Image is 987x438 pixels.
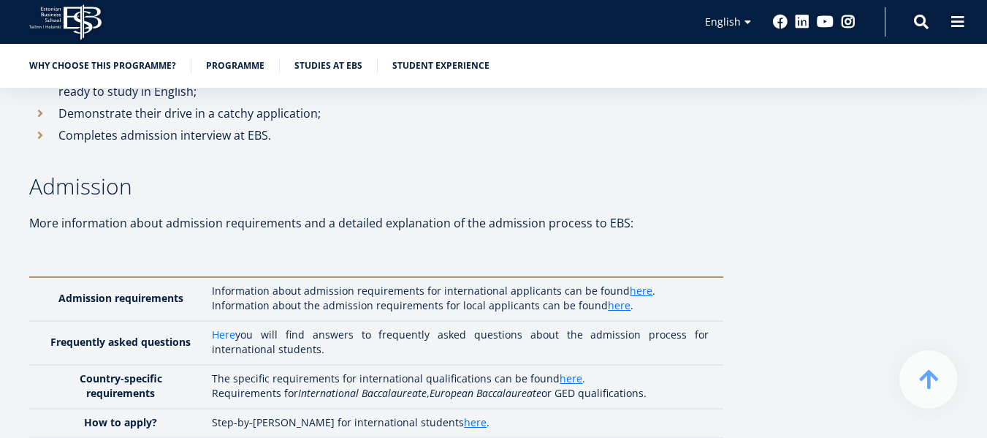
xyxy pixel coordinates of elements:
[630,284,652,298] a: here
[841,15,855,29] a: Instagram
[17,241,140,254] span: Technology Innovation MBA
[80,371,162,400] strong: Country-specific requirements
[17,222,80,235] span: Two-year MBA
[212,415,709,430] p: Step-by-[PERSON_NAME] for international students .
[773,15,788,29] a: Facebook
[795,15,809,29] a: Linkedin
[58,291,183,305] strong: Admission requirements
[212,371,709,386] p: The specific requirements for international qualifications can be found .
[4,242,13,252] input: Technology Innovation MBA
[430,386,541,400] em: European Baccalaureate
[298,386,427,400] em: International Baccalaureate
[29,58,176,73] a: Why choose this programme?
[29,124,723,146] li: Completes admission interview at EBS.
[17,203,136,216] span: One-year MBA (in Estonian)
[84,415,157,429] strong: How to apply?
[464,415,487,430] a: here
[50,335,191,349] strong: Frequently asked questions
[212,386,709,401] p: Requirements for , or GED qualifications.
[392,58,489,73] a: Student experience
[347,1,394,14] span: Last Name
[560,371,582,386] a: here
[205,321,723,365] td: you will find answers to frequently asked questions about the admission process for international...
[212,328,235,342] a: Here
[29,102,723,124] li: Demonstrate their drive in a catchy application;
[29,175,723,197] h3: Admission
[212,298,709,313] p: Information about the admission requirements for local applicants can be found .
[4,204,13,214] input: One-year MBA (in Estonian)
[294,58,362,73] a: Studies at EBS
[4,223,13,233] input: Two-year MBA
[608,298,630,313] a: here
[817,15,834,29] a: Youtube
[212,284,709,298] p: Information about admission requirements for international applicants can be found .
[29,212,723,234] p: More information about admission requirements and a detailed explanation of the admission process...
[206,58,264,73] a: Programme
